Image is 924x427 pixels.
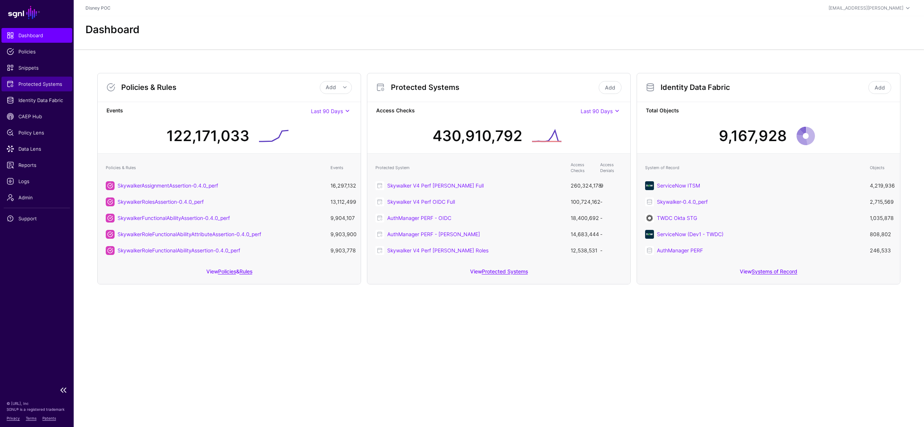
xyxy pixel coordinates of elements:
[239,268,252,274] a: Rules
[311,108,343,114] span: Last 90 Days
[7,161,67,169] span: Reports
[372,158,567,178] th: Protected System
[4,4,69,21] a: SGNL
[482,268,528,274] a: Protected Systems
[866,194,896,210] td: 2,715,569
[387,231,480,237] a: AuthManager PERF - [PERSON_NAME]
[218,268,236,274] a: Policies
[1,125,72,140] a: Policy Lens
[866,158,896,178] th: Objects
[121,83,320,92] h3: Policies & Rules
[118,182,218,189] a: SkywalkerAssignmentAssertion-0.4.0_perf
[7,80,67,88] span: Protected Systems
[118,215,230,221] a: SkywalkerFunctionalAbilityAssertion-0.4.0_perf
[387,247,489,253] a: Skywalker V4 Perf [PERSON_NAME] Roles
[567,158,596,178] th: Access Checks
[567,242,596,259] td: 12,538,531
[7,64,67,71] span: Snippets
[599,81,622,94] a: Add
[596,178,626,194] td: 9
[646,106,891,116] strong: Total Objects
[657,231,724,237] a: ServiceNow (Dev1 - TWDC)
[85,5,111,11] a: Disney POC
[327,226,356,242] td: 9,903,900
[657,199,708,205] a: Skywalker-0.4.0_perf
[167,125,249,147] div: 122,171,033
[567,178,596,194] td: 260,324,178
[866,210,896,226] td: 1,035,878
[1,93,72,108] a: Identity Data Fabric
[866,178,896,194] td: 4,219,936
[118,247,240,253] a: SkywalkerRoleFunctionalAbilityAssertion-0.4.0_perf
[657,215,697,221] a: TWDC Okta STG
[26,416,36,420] a: Terms
[829,5,903,11] div: [EMAIL_ADDRESS][PERSON_NAME]
[42,416,56,420] a: Patents
[567,210,596,226] td: 18,400,692
[1,174,72,189] a: Logs
[327,158,356,178] th: Events
[118,199,204,205] a: SkywalkerRolesAssertion-0.4.0_perf
[567,194,596,210] td: 100,724,162
[661,83,867,92] h3: Identity Data Fabric
[1,44,72,59] a: Policies
[1,158,72,172] a: Reports
[102,158,327,178] th: Policies & Rules
[752,268,797,274] a: Systems of Record
[85,24,140,36] h2: Dashboard
[567,226,596,242] td: 14,683,444
[7,406,67,412] p: SGNL® is a registered trademark
[7,400,67,406] p: © [URL], Inc
[387,182,484,189] a: Skywalker V4 Perf [PERSON_NAME] Full
[657,247,703,253] a: AuthManager PERF
[7,215,67,222] span: Support
[433,125,522,147] div: 430,910,792
[7,145,67,153] span: Data Lens
[387,199,455,205] a: Skywalker V4 Perf OIDC Full
[596,242,626,259] td: -
[1,60,72,75] a: Snippets
[7,113,67,120] span: CAEP Hub
[645,230,654,239] img: svg+xml;base64,PHN2ZyB3aWR0aD0iNjQiIGhlaWdodD0iNjQiIHZpZXdCb3g9IjAgMCA2NCA2NCIgZmlsbD0ibm9uZSIgeG...
[1,28,72,43] a: Dashboard
[645,181,654,190] img: svg+xml;base64,PHN2ZyB3aWR0aD0iNjQiIGhlaWdodD0iNjQiIHZpZXdCb3g9IjAgMCA2NCA2NCIgZmlsbD0ibm9uZSIgeG...
[327,242,356,259] td: 9,903,778
[7,416,20,420] a: Privacy
[106,106,311,116] strong: Events
[1,190,72,205] a: Admin
[7,48,67,55] span: Policies
[581,108,613,114] span: Last 90 Days
[376,106,581,116] strong: Access Checks
[637,263,900,284] div: View
[596,158,626,178] th: Access Denials
[719,125,787,147] div: 9,167,928
[326,84,336,90] span: Add
[1,77,72,91] a: Protected Systems
[596,210,626,226] td: -
[327,178,356,194] td: 16,297,132
[327,210,356,226] td: 9,904,107
[866,226,896,242] td: 808,802
[657,182,700,189] a: ServiceNow ITSM
[327,194,356,210] td: 13,112,499
[98,263,361,284] div: View &
[1,109,72,124] a: CAEP Hub
[391,83,597,92] h3: Protected Systems
[7,32,67,39] span: Dashboard
[645,214,654,223] img: svg+xml;base64,PHN2ZyB3aWR0aD0iNjQiIGhlaWdodD0iNjQiIHZpZXdCb3g9IjAgMCA2NCA2NCIgZmlsbD0ibm9uZSIgeG...
[1,141,72,156] a: Data Lens
[7,129,67,136] span: Policy Lens
[596,194,626,210] td: -
[7,97,67,104] span: Identity Data Fabric
[7,178,67,185] span: Logs
[866,242,896,259] td: 246,533
[118,231,261,237] a: SkywalkerRoleFunctionalAbilityAttributeAssertion-0.4.0_perf
[7,194,67,201] span: Admin
[641,158,866,178] th: System of Record
[367,263,630,284] div: View
[868,81,891,94] a: Add
[387,215,451,221] a: AuthManager PERF - OIDC
[596,226,626,242] td: -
